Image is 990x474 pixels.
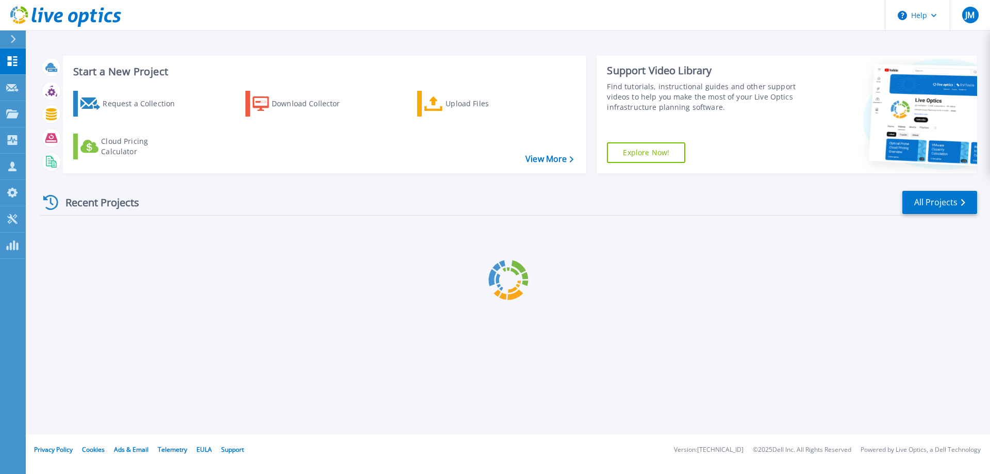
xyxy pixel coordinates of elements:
a: Explore Now! [607,142,685,163]
a: Upload Files [417,91,532,117]
li: Powered by Live Optics, a Dell Technology [861,447,981,453]
div: Find tutorials, instructional guides and other support videos to help you make the most of your L... [607,81,801,112]
a: Support [221,445,244,454]
div: Recent Projects [40,190,153,215]
h3: Start a New Project [73,66,573,77]
a: View More [525,154,573,164]
a: EULA [196,445,212,454]
a: All Projects [902,191,977,214]
div: Download Collector [272,93,354,114]
a: Ads & Email [114,445,148,454]
li: Version: [TECHNICAL_ID] [674,447,744,453]
a: Cloud Pricing Calculator [73,134,188,159]
li: © 2025 Dell Inc. All Rights Reserved [753,447,851,453]
a: Privacy Policy [34,445,73,454]
a: Download Collector [245,91,360,117]
a: Telemetry [158,445,187,454]
a: Request a Collection [73,91,188,117]
div: Cloud Pricing Calculator [101,136,184,157]
span: JM [965,11,975,19]
a: Cookies [82,445,105,454]
div: Request a Collection [103,93,185,114]
div: Support Video Library [607,64,801,77]
div: Upload Files [445,93,528,114]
